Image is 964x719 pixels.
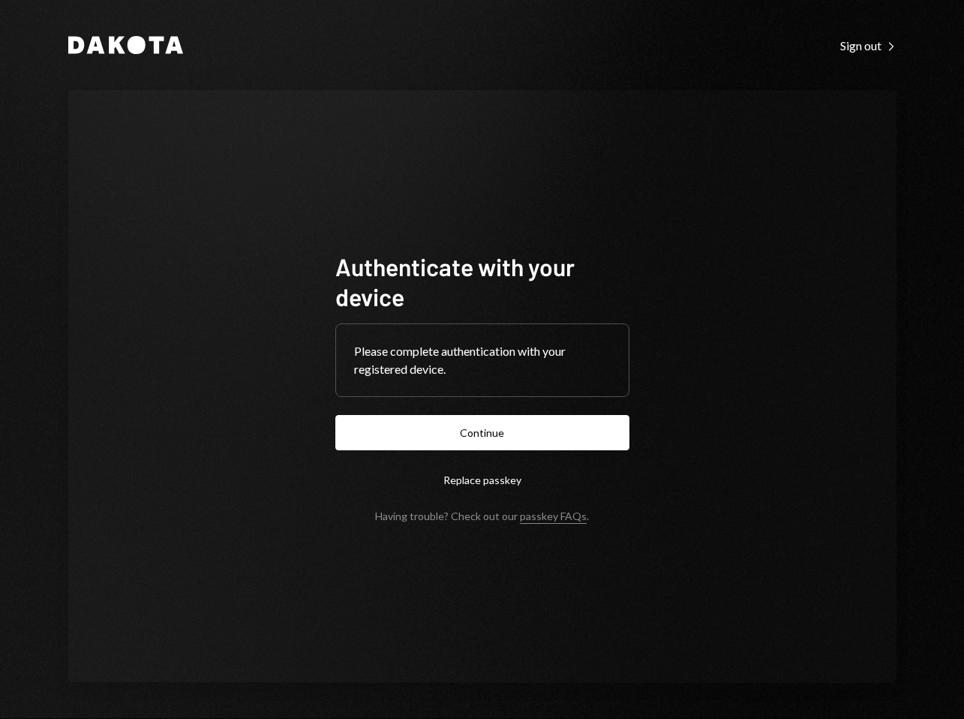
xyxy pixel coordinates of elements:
[840,38,896,53] div: Sign out
[335,415,629,450] button: Continue
[354,342,611,378] div: Please complete authentication with your registered device.
[335,251,629,311] h1: Authenticate with your device
[840,37,896,53] a: Sign out
[335,462,629,498] button: Replace passkey
[375,510,589,522] div: Having trouble? Check out our .
[520,510,587,524] a: passkey FAQs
